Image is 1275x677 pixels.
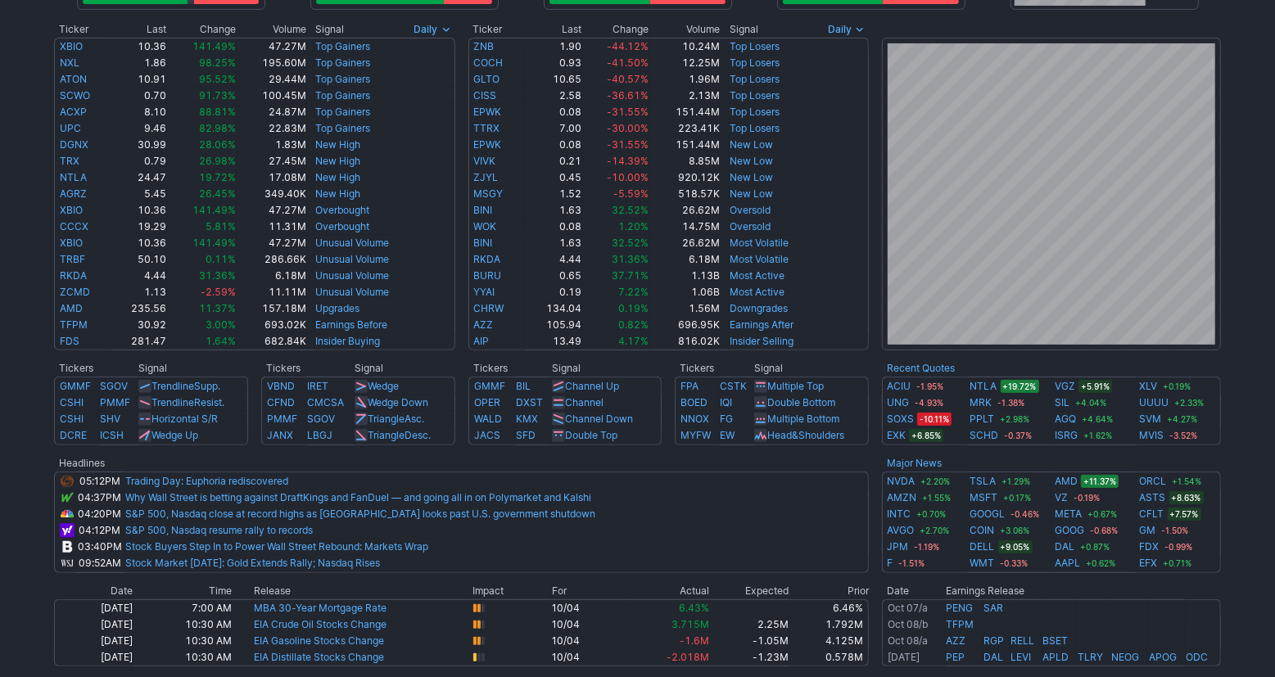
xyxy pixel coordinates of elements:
a: COCH [474,56,504,69]
span: -36.61% [607,89,649,102]
td: 1.52 [525,186,582,202]
span: 1.20% [618,220,649,232]
a: LBGJ [307,429,332,441]
a: PEP [947,651,965,663]
span: 141.49% [192,237,236,249]
a: FG [720,413,733,425]
td: 0.93 [525,55,582,71]
td: 29.44M [237,71,307,88]
a: DGNX [60,138,88,151]
a: Unusual Volume [315,269,389,282]
a: WMT [970,555,995,571]
a: Unusual Volume [315,286,389,298]
a: S&P 500, Nasdaq resume rally to records [125,524,313,536]
a: MBA 30-Year Mortgage Rate [254,602,387,614]
a: Oct 08/b [888,618,928,630]
a: Top Losers [730,73,780,85]
a: LEVI [1011,651,1032,663]
a: Most Active [730,269,784,282]
a: SGOV [307,413,335,425]
td: 19.29 [111,219,167,235]
a: EPWK [474,106,502,118]
a: Top Gainers [315,106,370,118]
button: Signals interval [824,21,869,38]
span: Trendline [151,396,194,408]
td: 2.58 [525,88,582,104]
a: Multiple Bottom [767,413,839,425]
td: 0.45 [525,169,582,186]
a: GLTO [474,73,500,85]
span: 88.81% [199,106,236,118]
a: TFPM [60,318,88,331]
span: -44.12% [607,40,649,52]
a: EXK [887,427,906,444]
a: ATON [60,73,87,85]
span: Desc. [405,429,431,441]
a: S&P 500, Nasdaq close at record highs as [GEOGRAPHIC_DATA] looks past U.S. government shutdown [125,508,595,520]
a: CCCX [60,220,88,232]
td: 0.08 [525,219,582,235]
a: KMX [516,413,538,425]
a: CHRW [474,302,504,314]
a: CSTK [720,380,747,392]
a: Channel Up [565,380,619,392]
span: -5.59% [613,187,649,200]
a: Recent Quotes [887,362,955,374]
a: TrendlineResist. [151,396,224,408]
th: Volume [237,21,307,38]
a: Unusual Volume [315,253,389,265]
a: SGOV [100,380,128,392]
span: -40.57% [607,73,649,85]
a: ORCL [1140,473,1167,490]
a: Multiple Top [767,380,824,392]
td: 7.00 [525,120,582,137]
a: GMMF [60,380,91,392]
a: Oct 08/a [888,634,928,647]
a: SCWO [60,89,90,102]
a: FPA [680,380,699,392]
a: AVGO [887,522,914,539]
td: 8.85M [649,153,721,169]
th: Last [525,21,582,38]
a: VIVK [474,155,496,167]
td: 14.75M [649,219,721,235]
td: 0.79 [111,153,167,169]
a: RELL [1011,634,1035,647]
span: 28.06% [199,138,236,151]
a: New High [315,138,360,151]
a: Wedge Up [151,429,198,441]
a: Channel [565,396,604,408]
td: 4.44 [111,268,167,284]
th: Change [167,21,237,38]
td: 24.47 [111,169,167,186]
a: BINI [474,204,493,216]
td: 1.96M [649,71,721,88]
a: RKDA [474,253,501,265]
a: BOED [680,396,708,408]
a: New High [315,187,360,200]
a: ZCMD [60,286,90,298]
a: MVIS [1140,427,1164,444]
td: 0.21 [525,153,582,169]
a: Top Gainers [315,40,370,52]
td: 1.90 [525,38,582,55]
a: SHV [100,413,120,425]
a: TSLA [970,473,997,490]
a: Top Gainers [315,56,370,69]
a: NEOG [1112,651,1140,663]
a: Top Gainers [315,122,370,134]
a: CFLT [1140,506,1164,522]
a: WALD [474,413,502,425]
a: F [887,555,893,571]
a: RGP [983,634,1004,647]
td: 10.36 [111,235,167,251]
a: Earnings Before [315,318,387,331]
span: -41.50% [607,56,649,69]
a: ODC [1186,651,1208,663]
td: 1.63 [525,235,582,251]
a: Earnings After [730,318,793,331]
a: DELL [970,539,995,555]
a: New Low [730,155,773,167]
a: SAR [983,602,1003,614]
td: 1.63 [525,202,582,219]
